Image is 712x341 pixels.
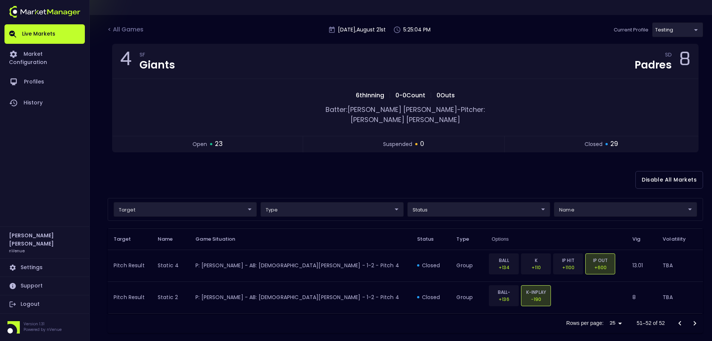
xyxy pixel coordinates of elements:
[672,316,687,331] button: Go to previous page
[403,26,431,34] p: 5:25:04 PM
[108,25,145,35] div: < All Games
[24,321,62,327] p: Version 1.31
[526,296,546,303] p: -190
[554,202,697,217] div: target
[152,250,189,281] td: static 4
[189,281,411,313] td: P: [PERSON_NAME] - AB: [DEMOGRAPHIC_DATA][PERSON_NAME] - 1-2 - Pitch 4
[614,26,648,34] p: Current Profile
[114,236,141,243] span: Target
[407,202,551,217] div: target
[420,139,424,149] span: 0
[657,250,703,281] td: TBA
[526,257,546,264] p: K
[585,140,602,148] span: closed
[632,236,650,243] span: Vig
[558,257,578,264] p: IP HIT
[120,50,132,73] div: 4
[9,231,80,248] h2: [PERSON_NAME] [PERSON_NAME]
[417,236,444,243] span: Status
[4,321,85,334] div: Version 1.31Powered by nVenue
[657,281,703,313] td: TBA
[108,250,152,281] td: Pitch Result
[417,262,445,269] div: closed
[195,236,245,243] span: Game Situation
[393,91,428,100] span: 0 - 0 Count
[566,319,604,327] p: Rows per page:
[158,236,183,243] span: Name
[494,289,514,296] p: BALL-HBP
[9,248,25,253] h3: nVenue
[152,281,189,313] td: static 2
[326,105,457,114] span: Batter: [PERSON_NAME] [PERSON_NAME]
[626,250,657,281] td: 13.01
[610,139,618,149] span: 29
[338,26,386,34] p: [DATE] , August 21 st
[590,257,610,264] p: IP OUT
[139,60,175,70] div: Giants
[635,60,672,70] div: Padres
[383,140,412,148] span: suspended
[663,236,696,243] span: Volatility
[665,53,672,59] div: SD
[526,289,546,296] p: K-INPLAY
[4,24,85,44] a: Live Markets
[215,139,223,149] span: 23
[4,92,85,113] a: History
[494,257,514,264] p: BALL
[428,91,434,100] span: |
[192,140,207,148] span: open
[24,327,62,332] p: Powered by nVenue
[386,91,393,100] span: |
[417,293,445,301] div: closed
[189,250,411,281] td: P: [PERSON_NAME] - AB: [DEMOGRAPHIC_DATA][PERSON_NAME] - 1-2 - Pitch 4
[494,264,514,271] p: +134
[590,264,610,271] p: +600
[457,105,461,114] span: -
[108,228,703,314] table: collapsible table
[4,295,85,313] a: Logout
[261,202,404,217] div: target
[108,281,152,313] td: Pitch Result
[607,318,625,329] div: 25
[456,236,479,243] span: Type
[450,250,486,281] td: group
[494,296,514,303] p: +136
[4,259,85,277] a: Settings
[4,277,85,295] a: Support
[9,6,80,18] img: logo
[4,71,85,92] a: Profiles
[558,264,578,271] p: +1100
[652,22,703,37] div: target
[486,228,626,250] th: Options
[434,91,457,100] span: 0 Outs
[450,281,486,313] td: group
[635,171,703,189] button: Disable All Markets
[114,202,257,217] div: target
[679,50,691,73] div: 8
[526,264,546,271] p: +110
[354,91,386,100] span: 6th Inning
[626,281,657,313] td: 8
[139,53,175,59] div: SF
[637,319,665,327] p: 51–52 of 52
[4,44,85,71] a: Market Configuration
